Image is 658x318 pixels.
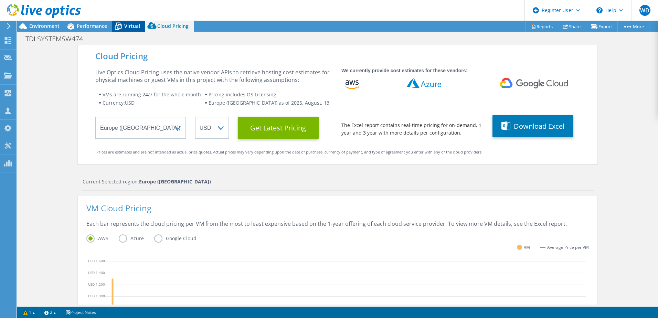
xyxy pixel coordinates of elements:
[86,220,589,234] div: Each bar represents the cloud pricing per VM from the most to least expensive based on the 1-year...
[238,117,319,139] button: Get Latest Pricing
[341,68,467,73] strong: We currently provide cost estimates for these vendors:
[103,91,201,98] span: VMs are running 24/7 for the whole month
[492,115,573,137] button: Download Excel
[547,244,589,251] span: Average Price per VM
[586,21,618,32] a: Export
[525,21,558,32] a: Reports
[86,234,119,243] label: AWS
[639,5,650,16] span: WD
[524,243,530,251] span: VM
[95,68,333,84] div: Live Optics Cloud Pricing uses the native vendor APIs to retrieve hosting cost estimates for phys...
[124,23,140,29] span: Virtual
[209,91,276,98] span: Pricing includes OS Licensing
[83,178,594,185] div: Current Selected region:
[22,35,94,43] h1: TDLSYSTEMSW474
[341,121,484,137] div: The Excel report contains real-time pricing for on-demand, 1 year and 3 year with more details pe...
[96,148,579,156] div: Prices are estimates and are not intended as actual price quotes. Actual prices may vary dependin...
[95,52,580,60] div: Cloud Pricing
[19,308,40,317] a: 1
[209,99,329,106] span: Europe ([GEOGRAPHIC_DATA]) as of 2025, August, 13
[77,23,107,29] span: Performance
[29,23,60,29] span: Environment
[88,270,105,275] text: USD 1,400
[88,258,105,263] text: USD 1,600
[103,99,135,106] span: Currency: USD
[88,282,105,287] text: USD 1,200
[86,204,589,220] div: VM Cloud Pricing
[154,234,207,243] label: Google Cloud
[88,294,105,298] text: USD 1,000
[119,234,154,243] label: Azure
[61,308,101,317] a: Project Notes
[139,178,211,185] strong: Europe ([GEOGRAPHIC_DATA])
[617,21,649,32] a: More
[596,7,603,13] svg: \n
[558,21,586,32] a: Share
[40,308,61,317] a: 2
[157,23,189,29] span: Cloud Pricing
